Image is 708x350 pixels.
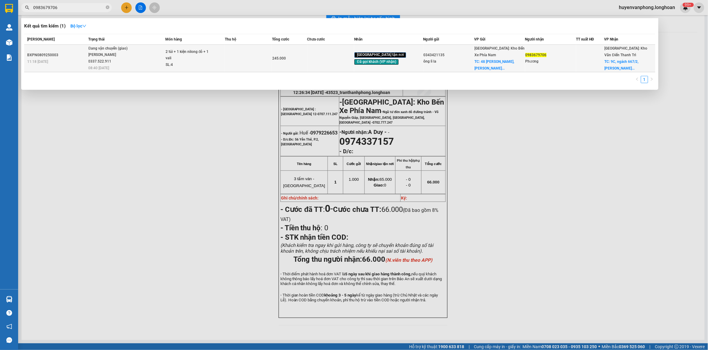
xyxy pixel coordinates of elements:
img: warehouse-icon [6,24,12,31]
div: 0343421135 [424,52,474,58]
button: right [648,76,655,83]
span: Đã gọi khách (VP nhận) [354,59,399,65]
span: search [25,5,29,10]
h3: Kết quả tìm kiếm ( 1 ) [24,23,66,29]
img: warehouse-icon [6,39,12,46]
button: Bộ lọcdown [66,21,91,31]
span: Tổng cước [272,37,289,41]
li: Previous Page [634,76,641,83]
span: Trạng thái [89,37,105,41]
span: VP Gửi [474,37,485,41]
span: right [650,77,654,81]
span: Người gửi [423,37,439,41]
a: 1 [641,76,648,83]
div: ông lì la [424,58,474,65]
span: [GEOGRAPHIC_DATA]: Kho Bến Xe Phía Nam [474,46,525,57]
span: 11:18 [DATE] [27,60,48,64]
span: message [6,337,12,343]
span: 245.000 [272,56,286,60]
span: down [82,24,86,28]
div: [PERSON_NAME] 0337.522.911 [89,52,134,65]
span: Nhãn [354,37,363,41]
div: 2 túi + 1 kiện nilong đỏ + 1 vali [166,49,211,62]
span: 0983679706 [525,53,547,57]
span: Người nhận [525,37,544,41]
span: TC: 9C, ngách 667/2, [PERSON_NAME]... [605,60,639,70]
img: warehouse-icon [6,296,12,303]
span: notification [6,324,12,329]
span: Chưa cước [307,37,325,41]
li: Next Page [648,76,655,83]
span: VP Nhận [604,37,619,41]
span: Món hàng [165,37,182,41]
button: left [634,76,641,83]
img: solution-icon [6,54,12,61]
span: close-circle [106,5,109,9]
span: Thu hộ [225,37,236,41]
img: logo-vxr [5,4,13,13]
span: TT xuất HĐ [576,37,594,41]
div: BXPN0809250003 [27,52,87,58]
div: Đang vận chuyển (giao) [89,45,134,52]
span: [PERSON_NAME] [27,37,55,41]
strong: Bộ lọc [70,24,86,28]
span: TC: 48 [PERSON_NAME], [PERSON_NAME]... [474,60,514,70]
span: 08:40 [DATE] [89,66,109,70]
span: [GEOGRAPHIC_DATA]: Kho Văn Điển Thanh Trì [605,46,648,57]
input: Tìm tên, số ĐT hoặc mã đơn [33,4,105,11]
span: left [635,77,639,81]
span: close-circle [106,5,109,11]
div: Phương [525,58,576,65]
span: question-circle [6,310,12,316]
span: [GEOGRAPHIC_DATA] tận nơi [354,52,406,58]
div: SL: 4 [166,62,211,68]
